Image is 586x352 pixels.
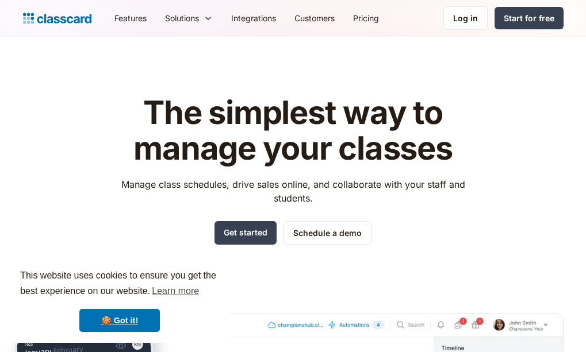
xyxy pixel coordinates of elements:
a: home [23,10,91,26]
p: Manage class schedules, drive sales online, and collaborate with your staff and students. [110,177,476,205]
a: Integrations [222,5,285,31]
a: Pricing [344,5,388,31]
h1: The simplest way to manage your classes [110,95,476,166]
a: Customers [285,5,344,31]
div: Start for free [504,12,554,24]
div: cookieconsent [9,258,230,343]
a: Get started [215,221,277,245]
a: Features [105,5,156,31]
a: Schedule a demo [284,221,371,245]
a: learn more about cookies [150,283,201,300]
div: Solutions [156,5,222,31]
div: Log in [453,12,478,24]
a: dismiss cookie message [79,309,160,332]
a: Log in [443,6,488,30]
span: This website uses cookies to ensure you get the best experience on our website. [20,269,219,300]
div: Solutions [165,12,199,24]
a: Start for free [495,7,564,29]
